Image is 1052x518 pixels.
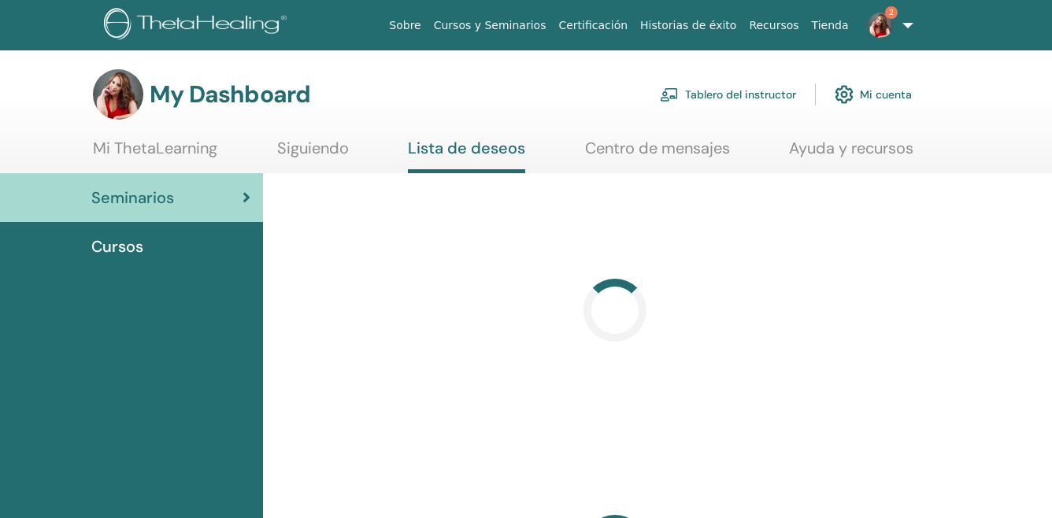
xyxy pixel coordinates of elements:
[885,6,898,19] span: 2
[408,139,525,173] a: Lista de deseos
[428,11,553,40] a: Cursos y Seminarios
[835,81,854,108] img: cog.svg
[104,8,292,43] img: logo.png
[91,186,174,209] span: Seminarios
[806,11,855,40] a: Tienda
[634,11,743,40] a: Historias de éxito
[789,139,913,169] a: Ayuda y recursos
[383,11,427,40] a: Sobre
[743,11,805,40] a: Recursos
[150,80,310,109] h3: My Dashboard
[868,13,893,38] img: default.jpg
[835,77,912,112] a: Mi cuenta
[585,139,730,169] a: Centro de mensajes
[277,139,349,169] a: Siguiendo
[552,11,634,40] a: Certificación
[660,87,679,102] img: chalkboard-teacher.svg
[91,235,143,258] span: Cursos
[93,139,217,169] a: Mi ThetaLearning
[660,77,796,112] a: Tablero del instructor
[93,69,143,120] img: default.jpg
